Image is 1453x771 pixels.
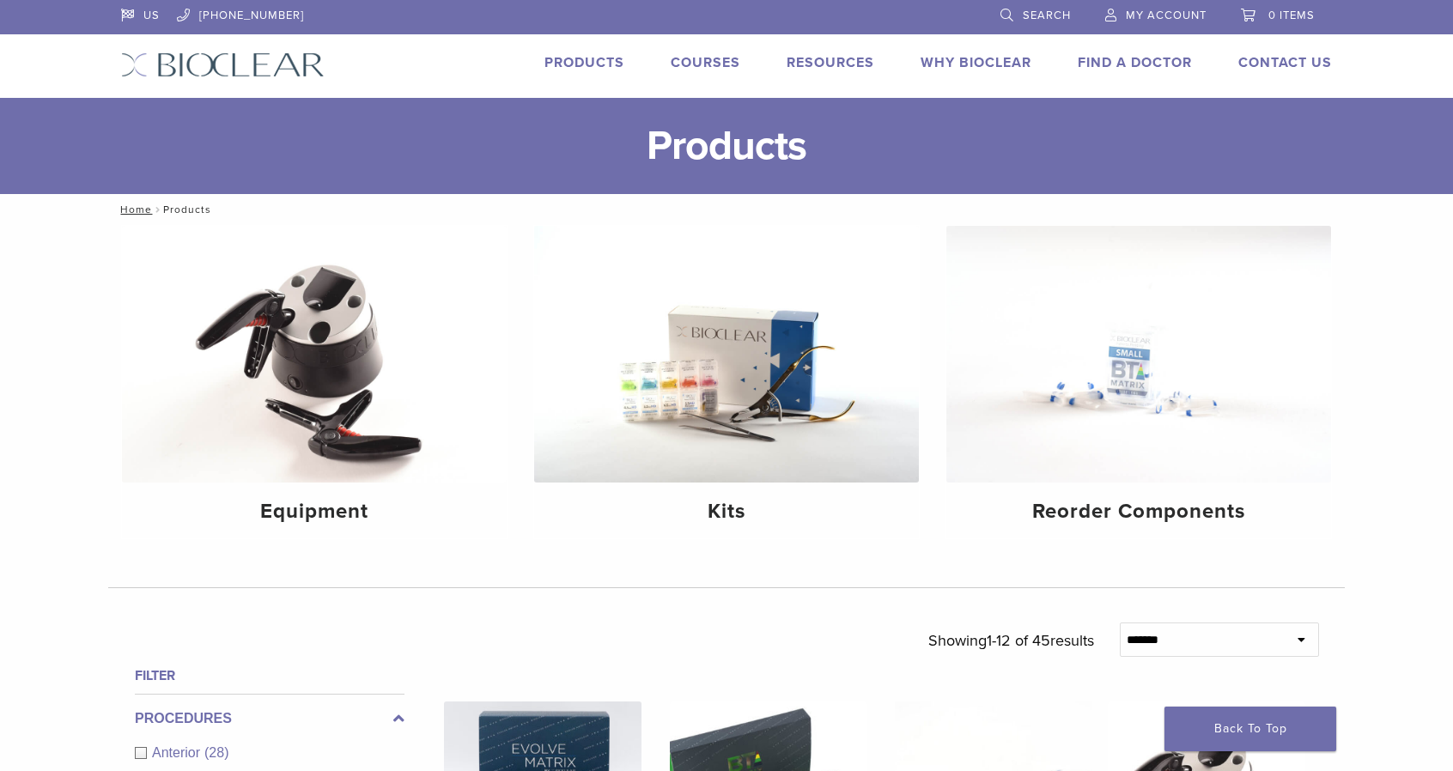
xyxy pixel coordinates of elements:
img: Reorder Components [946,226,1331,483]
span: Anterior [152,745,204,760]
a: Reorder Components [946,226,1331,538]
span: 1-12 of 45 [987,631,1050,650]
a: Resources [787,54,874,71]
a: Kits [534,226,919,538]
nav: Products [108,194,1345,225]
a: Back To Top [1164,707,1336,751]
img: Equipment [122,226,507,483]
a: Courses [671,54,740,71]
a: Equipment [122,226,507,538]
img: Bioclear [121,52,325,77]
h4: Filter [135,665,404,686]
img: Kits [534,226,919,483]
a: Home [115,203,152,216]
h4: Kits [548,496,905,527]
h4: Equipment [136,496,493,527]
a: Contact Us [1238,54,1332,71]
label: Procedures [135,708,404,729]
span: 0 items [1268,9,1315,22]
a: Find A Doctor [1078,54,1192,71]
h4: Reorder Components [960,496,1317,527]
a: Why Bioclear [921,54,1031,71]
span: / [152,205,163,214]
a: Products [544,54,624,71]
span: My Account [1126,9,1207,22]
span: Search [1023,9,1071,22]
span: (28) [204,745,228,760]
p: Showing results [928,622,1094,659]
